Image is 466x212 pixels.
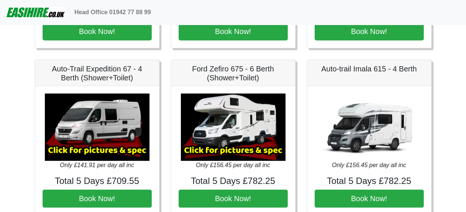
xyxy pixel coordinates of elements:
button: Book Now! [315,190,424,208]
i: Only £156.45 per day all inc [196,162,270,168]
button: Book Now! [179,190,288,208]
h5: Ford Zefiro 675 - 6 Berth (Shower+Toilet) [179,64,288,82]
button: Book Now! [315,22,424,40]
h4: Total 5 Days £709.55 [43,176,152,187]
img: Ford Zefiro 675 - 6 Berth (Shower+Toilet) [181,93,286,161]
img: easihire_logo_small.png [6,5,65,20]
h4: Total 5 Days £782.25 [315,176,424,187]
i: Only £141.91 per day all inc [60,162,134,168]
button: Book Now! [179,22,288,40]
b: Head Office 01942 77 88 99 [74,9,151,15]
button: Book Now! [43,22,152,40]
h5: Auto-trail Imala 615 - 4 Berth [315,64,424,73]
img: Auto-trail Imala 615 - 4 Berth [317,93,422,161]
button: Book Now! [43,190,152,208]
h4: Total 5 Days £782.25 [179,176,288,187]
h5: Auto-Trail Expedition 67 - 4 Berth (Shower+Toilet) [43,64,152,82]
i: Only £156.45 per day all inc [332,162,406,168]
a: Head Office 01942 77 88 99 [71,5,154,20]
img: Auto-Trail Expedition 67 - 4 Berth (Shower+Toilet) [45,93,149,161]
